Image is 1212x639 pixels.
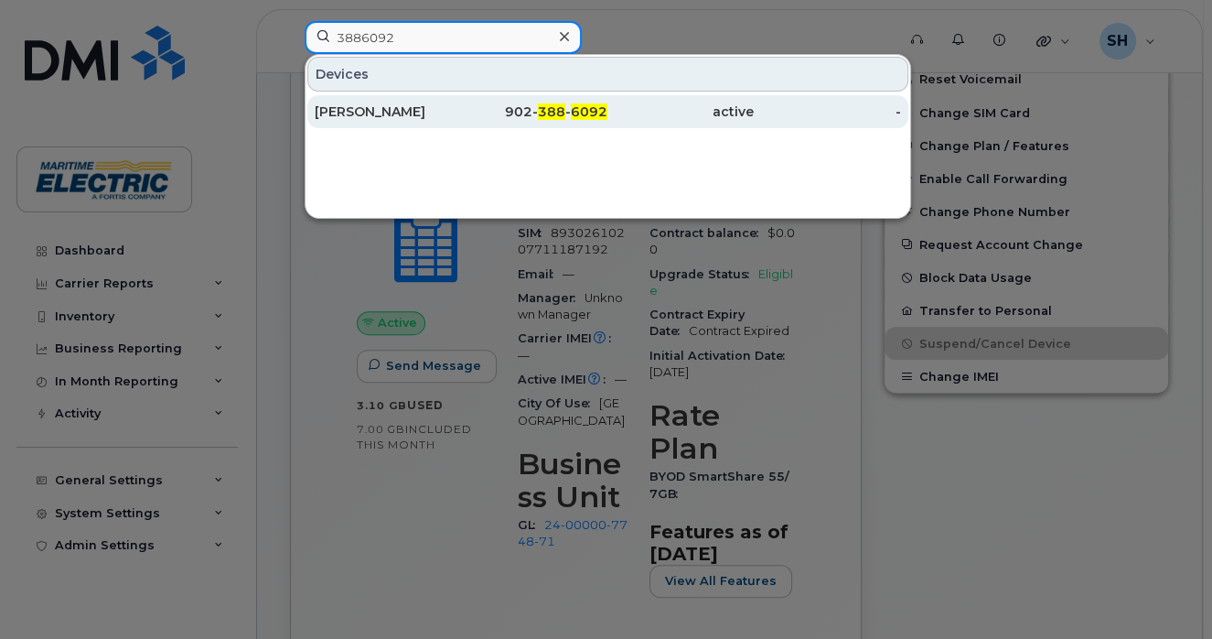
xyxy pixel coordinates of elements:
[307,57,908,92] div: Devices
[461,103,607,121] div: 902- -
[315,103,461,121] div: [PERSON_NAME]
[538,103,565,120] span: 388
[754,103,900,121] div: -
[607,103,754,121] div: active
[305,21,582,54] input: Find something...
[307,95,908,128] a: [PERSON_NAME]902-388-6092active-
[571,103,607,120] span: 6092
